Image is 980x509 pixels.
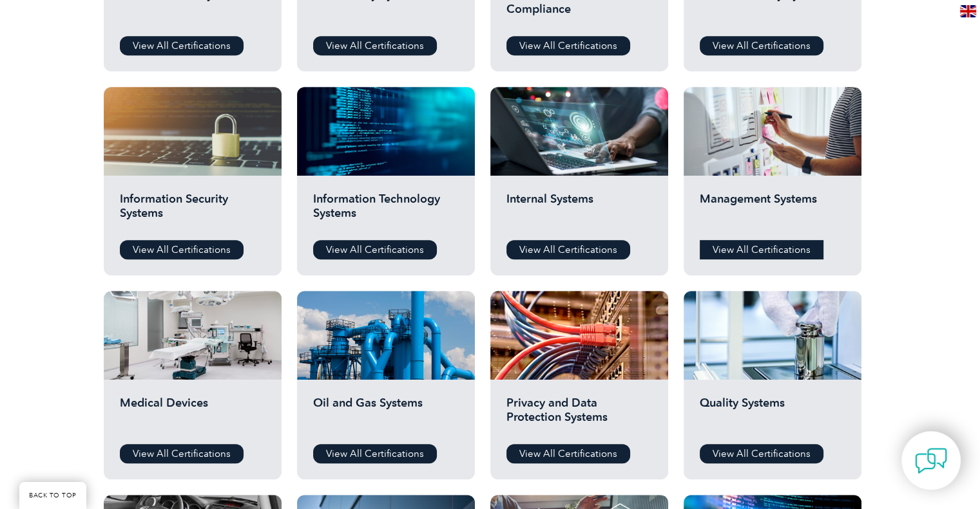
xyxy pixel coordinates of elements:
[506,192,652,230] h2: Internal Systems
[700,396,845,434] h2: Quality Systems
[120,444,244,463] a: View All Certifications
[313,396,459,434] h2: Oil and Gas Systems
[506,36,630,55] a: View All Certifications
[313,444,437,463] a: View All Certifications
[915,445,947,477] img: contact-chat.png
[960,5,976,17] img: en
[506,444,630,463] a: View All Certifications
[120,396,265,434] h2: Medical Devices
[120,36,244,55] a: View All Certifications
[506,396,652,434] h2: Privacy and Data Protection Systems
[313,192,459,230] h2: Information Technology Systems
[120,240,244,259] a: View All Certifications
[700,36,823,55] a: View All Certifications
[120,192,265,230] h2: Information Security Systems
[506,240,630,259] a: View All Certifications
[19,482,86,509] a: BACK TO TOP
[313,36,437,55] a: View All Certifications
[313,240,437,259] a: View All Certifications
[700,240,823,259] a: View All Certifications
[700,444,823,463] a: View All Certifications
[700,192,845,230] h2: Management Systems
